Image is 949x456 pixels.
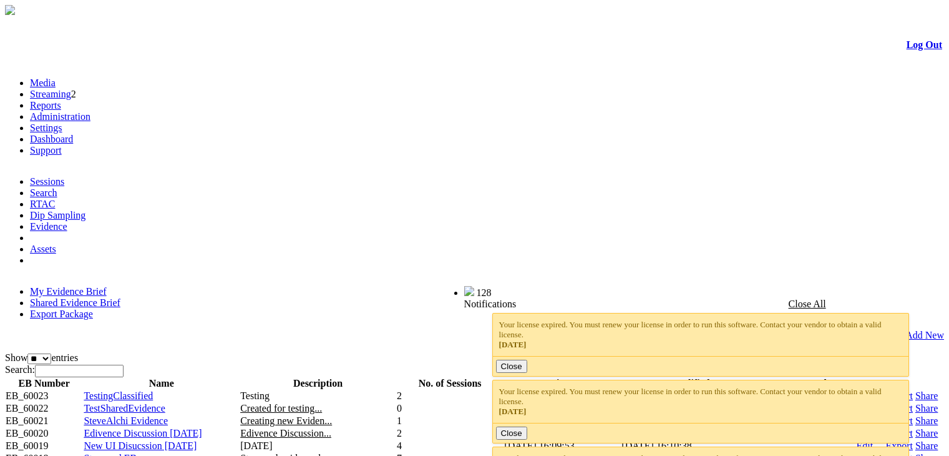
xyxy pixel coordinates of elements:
[27,354,51,364] select: Showentries
[5,440,83,452] td: EB_60019
[84,415,168,426] a: SteveAlchi Evidence
[30,297,120,308] a: Shared Evidence Brief
[5,402,83,415] td: EB_60022
[84,390,153,401] a: TestingClassified
[907,39,942,50] a: Log Out
[5,377,83,390] th: EB Number: activate to sort column ascending
[5,415,83,427] td: EB_60021
[30,122,62,133] a: Settings
[240,390,270,401] span: Testing
[499,407,527,416] span: [DATE]
[84,440,197,451] a: New UI Disucssion [DATE]
[905,330,944,341] a: Add New
[30,309,93,319] a: Export Package
[496,360,527,373] button: Close
[240,403,322,414] span: Created for testing...
[915,403,938,414] a: Share
[915,415,938,426] a: Share
[915,428,938,439] a: Share
[915,440,938,451] a: Share
[84,403,165,414] a: TestSharedEvidence
[35,365,124,377] input: Search:
[477,287,492,298] span: 128
[83,377,240,390] th: Name: activate to sort column ascending
[5,390,83,402] td: EB_60023
[30,145,62,156] a: Support
[30,111,90,122] a: Administration
[915,390,938,401] a: Share
[30,77,56,88] a: Media
[30,210,85,221] a: Dip Sampling
[499,340,527,349] span: [DATE]
[240,377,396,390] th: Description: activate to sort column ascending
[5,364,124,375] label: Search:
[240,440,273,451] span: [DATE]
[499,387,903,417] div: Your license expired. You must renew your license in order to run this software. Contact your ven...
[496,427,527,440] button: Close
[30,244,56,254] a: Assets
[789,299,826,309] a: Close All
[499,320,903,350] div: Your license expired. You must renew your license in order to run this software. Contact your ven...
[30,89,71,99] a: Streaming
[240,415,332,426] span: Creating new Eviden...
[5,427,83,440] td: EB_60020
[30,187,57,198] a: Search
[30,286,107,297] a: My Evidence Brief
[5,5,15,15] img: arrow-3.png
[30,199,55,209] a: RTAC
[281,287,439,296] span: Welcome, System Administrator (Administrator)
[84,428,202,439] a: Edivence Discussion [DATE]
[30,176,64,187] a: Sessions
[30,221,67,232] a: Evidence
[5,352,78,363] label: Show entries
[30,134,73,144] a: Dashboard
[464,286,474,296] img: bell25.png
[30,100,61,111] a: Reports
[71,89,76,99] span: 2
[240,428,331,439] span: Edivence Discussion...
[464,299,918,310] div: Notifications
